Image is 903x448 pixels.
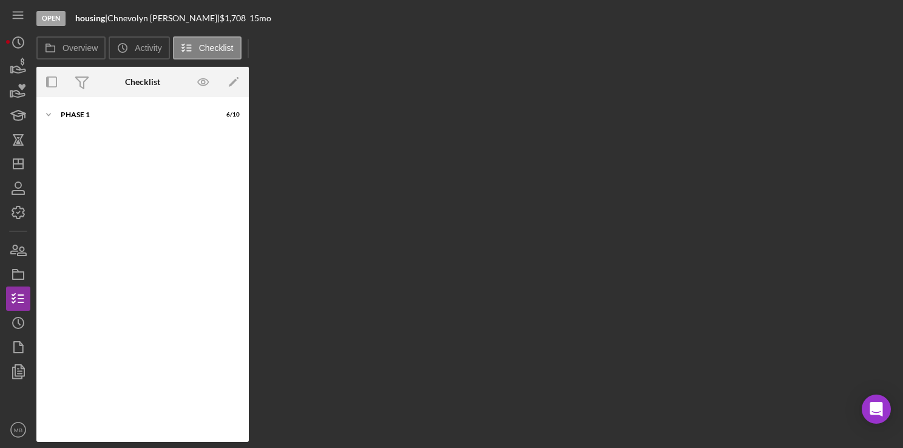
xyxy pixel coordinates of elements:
[173,36,242,59] button: Checklist
[75,13,105,23] b: housing
[218,111,240,118] div: 6 / 10
[125,77,160,87] div: Checklist
[862,395,891,424] div: Open Intercom Messenger
[135,43,161,53] label: Activity
[249,13,271,23] div: 15 mo
[36,36,106,59] button: Overview
[14,427,22,433] text: MB
[109,36,169,59] button: Activity
[107,13,220,23] div: Chnevolyn [PERSON_NAME] |
[61,111,209,118] div: Phase 1
[63,43,98,53] label: Overview
[75,13,107,23] div: |
[220,13,246,23] span: $1,708
[199,43,234,53] label: Checklist
[36,11,66,26] div: Open
[6,418,30,442] button: MB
